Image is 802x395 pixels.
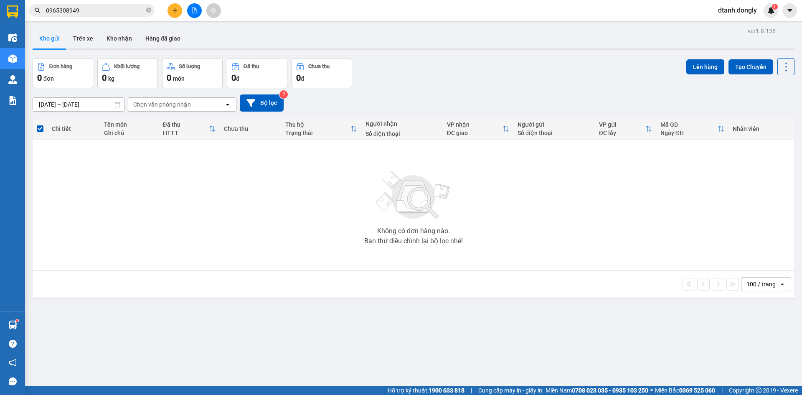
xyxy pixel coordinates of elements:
[447,130,503,136] div: ĐC giao
[656,118,728,140] th: Toggle SortBy
[572,387,648,394] strong: 0708 023 035 - 0935 103 250
[308,64,330,69] div: Chưa thu
[179,64,200,69] div: Số lượng
[108,75,114,82] span: kg
[8,321,17,329] img: warehouse-icon
[173,75,185,82] span: món
[8,75,17,84] img: warehouse-icon
[9,340,17,348] span: question-circle
[231,73,236,83] span: 0
[43,75,54,82] span: đơn
[49,64,72,69] div: Đơn hàng
[786,7,794,14] span: caret-down
[172,8,178,13] span: plus
[279,90,288,99] sup: 2
[679,387,715,394] strong: 0369 525 060
[388,386,464,395] span: Hỗ trợ kỹ thuật:
[191,8,197,13] span: file-add
[443,118,513,140] th: Toggle SortBy
[756,387,761,393] span: copyright
[595,118,656,140] th: Toggle SortBy
[206,3,221,18] button: aim
[518,121,591,128] div: Người gửi
[518,130,591,136] div: Số điện thoại
[244,64,259,69] div: Đã thu
[167,73,171,83] span: 0
[159,118,220,140] th: Toggle SortBy
[9,359,17,367] span: notification
[773,4,776,10] span: 1
[767,7,775,14] img: icon-new-feature
[227,58,287,88] button: Đã thu0đ
[377,228,450,234] div: Không có đơn hàng nào.
[8,54,17,63] img: warehouse-icon
[240,94,284,112] button: Bộ lọc
[660,130,718,136] div: Ngày ĐH
[728,59,773,74] button: Tạo Chuyến
[301,75,304,82] span: đ
[599,130,645,136] div: ĐC lấy
[650,389,653,392] span: ⚪️
[162,58,223,88] button: Số lượng0món
[772,4,778,10] sup: 1
[66,28,100,48] button: Trên xe
[447,121,503,128] div: VP nhận
[8,33,17,42] img: warehouse-icon
[365,120,439,127] div: Người nhận
[471,386,472,395] span: |
[285,121,350,128] div: Thu hộ
[187,3,202,18] button: file-add
[146,7,151,15] span: close-circle
[746,280,776,288] div: 100 / trang
[52,125,95,132] div: Chi tiết
[296,73,301,83] span: 0
[46,6,145,15] input: Tìm tên, số ĐT hoặc mã đơn
[236,75,239,82] span: đ
[599,121,645,128] div: VP gửi
[139,28,187,48] button: Hàng đã giao
[33,98,124,111] input: Select a date range.
[285,130,350,136] div: Trạng thái
[292,58,352,88] button: Chưa thu0đ
[114,64,140,69] div: Khối lượng
[102,73,107,83] span: 0
[224,101,231,108] svg: open
[721,386,723,395] span: |
[211,8,216,13] span: aim
[748,26,776,36] div: ver 1.8.138
[779,281,786,288] svg: open
[104,130,155,136] div: Ghi chú
[686,59,724,74] button: Lên hàng
[660,121,718,128] div: Mã GD
[7,5,18,18] img: logo-vxr
[429,387,464,394] strong: 1900 633 818
[546,386,648,395] span: Miền Nam
[478,386,543,395] span: Cung cấp máy in - giấy in:
[146,8,151,13] span: close-circle
[133,100,191,109] div: Chọn văn phòng nhận
[782,3,797,18] button: caret-down
[733,125,790,132] div: Nhân viên
[97,58,158,88] button: Khối lượng0kg
[655,386,715,395] span: Miền Bắc
[168,3,182,18] button: plus
[33,58,93,88] button: Đơn hàng0đơn
[711,5,764,15] span: dtanh.dongly
[35,8,41,13] span: search
[104,121,155,128] div: Tên món
[16,319,18,322] sup: 1
[8,96,17,105] img: solution-icon
[372,166,455,224] img: svg+xml;base64,PHN2ZyBjbGFzcz0ibGlzdC1wbHVnX19zdmciIHhtbG5zPSJodHRwOi8vd3d3LnczLm9yZy8yMDAwL3N2Zy...
[100,28,139,48] button: Kho nhận
[364,238,463,245] div: Bạn thử điều chỉnh lại bộ lọc nhé!
[9,377,17,385] span: message
[37,73,42,83] span: 0
[224,125,277,132] div: Chưa thu
[163,121,209,128] div: Đã thu
[365,130,439,137] div: Số điện thoại
[281,118,361,140] th: Toggle SortBy
[163,130,209,136] div: HTTT
[33,28,66,48] button: Kho gửi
